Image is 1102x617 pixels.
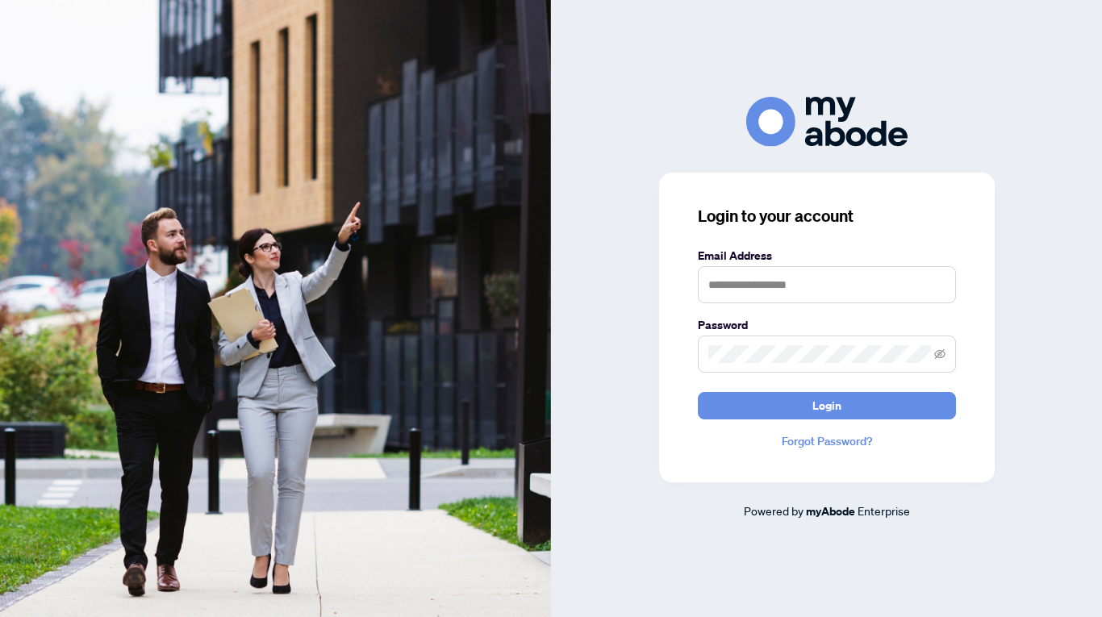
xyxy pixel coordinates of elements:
[698,392,956,419] button: Login
[934,348,945,360] span: eye-invisible
[744,503,804,518] span: Powered by
[812,393,841,419] span: Login
[806,502,855,520] a: myAbode
[858,503,910,518] span: Enterprise
[698,205,956,227] h3: Login to your account
[698,316,956,334] label: Password
[746,97,908,146] img: ma-logo
[698,432,956,450] a: Forgot Password?
[698,247,956,265] label: Email Address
